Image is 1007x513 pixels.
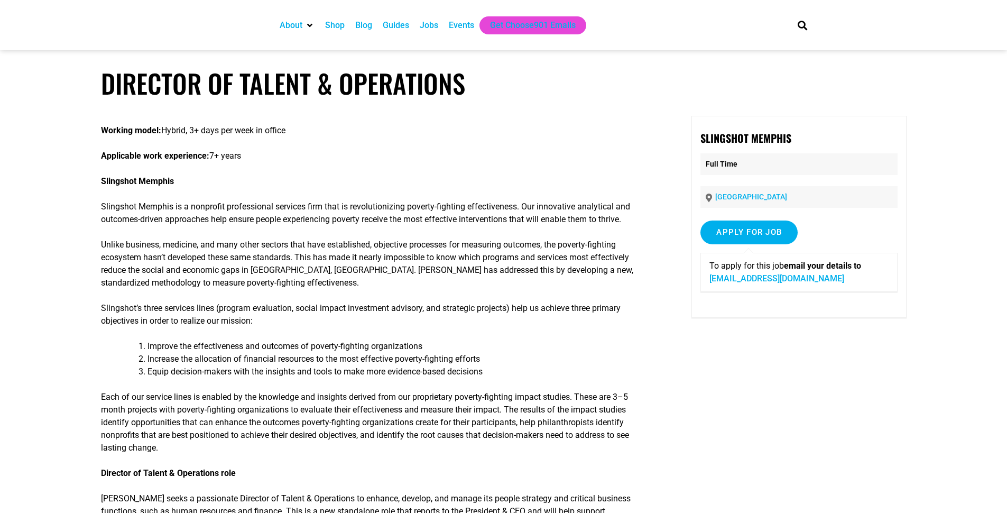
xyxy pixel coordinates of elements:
[101,239,652,289] p: Unlike business, medicine, and many other sectors that have established, objective processes for ...
[101,151,209,161] strong: Applicable work experience:
[715,193,787,201] a: [GEOGRAPHIC_DATA]
[709,273,844,283] a: [EMAIL_ADDRESS][DOMAIN_NAME]
[784,261,861,271] strong: email your details to
[709,260,888,285] p: To apply for this job
[101,468,236,478] strong: Director of Talent & Operations role
[101,302,652,327] p: Slingshot’s three services lines (program evaluation, social impact investment advisory, and stra...
[793,16,811,34] div: Search
[700,221,798,244] input: Apply for job
[449,19,474,32] a: Events
[280,19,302,32] a: About
[274,16,320,34] div: About
[274,16,780,34] nav: Main nav
[101,124,652,137] p: Hybrid, 3+ days per week in office
[420,19,438,32] a: Jobs
[147,365,652,378] li: Equip decision-makers with the insights and tools to make more evidence-based decisions
[147,353,652,365] li: Increase the allocation of financial resources to the most effective poverty-fighting efforts
[101,200,652,226] p: Slingshot Memphis is a nonprofit professional services firm that is revolutionizing poverty-fight...
[147,340,652,353] li: Improve the effectiveness and outcomes of poverty-fighting organizations
[700,130,791,146] strong: Slingshot Memphis
[700,153,897,175] p: Full Time
[101,125,161,135] strong: Working model:
[101,391,652,454] p: Each of our service lines is enabled by the knowledge and insights derived from our proprietary p...
[490,19,576,32] a: Get Choose901 Emails
[325,19,345,32] a: Shop
[101,176,174,186] strong: Slingshot Memphis
[101,150,652,162] p: 7+ years
[355,19,372,32] a: Blog
[383,19,409,32] a: Guides
[101,68,907,99] h1: Director of Talent & Operations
